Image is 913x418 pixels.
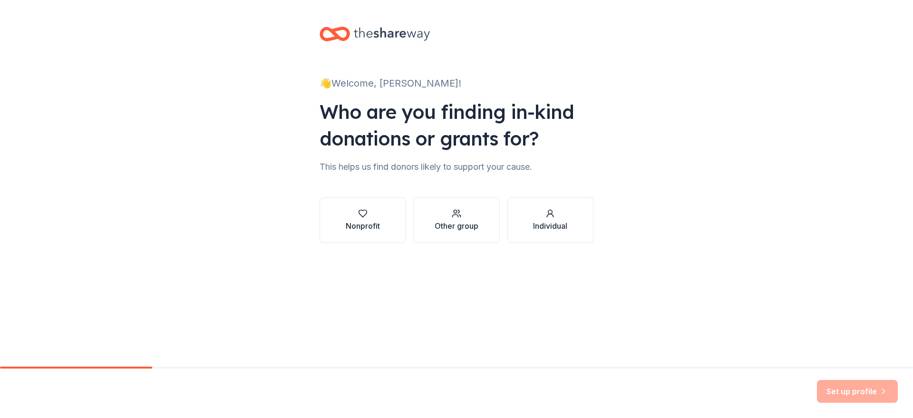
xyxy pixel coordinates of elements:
button: Individual [507,197,593,243]
div: This helps us find donors likely to support your cause. [320,159,593,175]
div: 👋 Welcome, [PERSON_NAME]! [320,76,593,91]
button: Nonprofit [320,197,406,243]
div: Who are you finding in-kind donations or grants for? [320,98,593,152]
button: Other group [413,197,499,243]
div: Nonprofit [346,220,380,232]
div: Other group [435,220,478,232]
div: Individual [533,220,567,232]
